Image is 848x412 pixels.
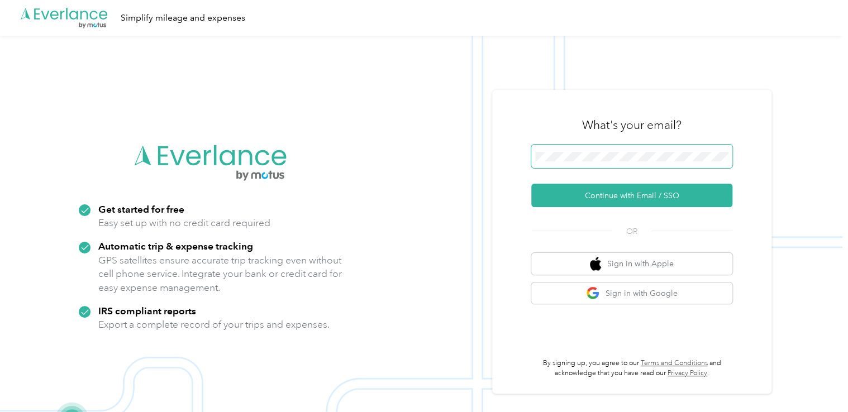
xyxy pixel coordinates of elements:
p: Easy set up with no credit card required [98,216,270,230]
div: Simplify mileage and expenses [121,11,245,25]
p: By signing up, you agree to our and acknowledge that you have read our . [531,358,732,378]
strong: Get started for free [98,203,184,215]
button: apple logoSign in with Apple [531,253,732,275]
img: google logo [586,286,600,300]
strong: Automatic trip & expense tracking [98,240,253,252]
img: apple logo [590,257,601,271]
button: google logoSign in with Google [531,282,732,304]
span: OR [612,226,651,237]
p: Export a complete record of your trips and expenses. [98,318,330,332]
a: Terms and Conditions [641,359,708,367]
strong: IRS compliant reports [98,305,196,317]
p: GPS satellites ensure accurate trip tracking even without cell phone service. Integrate your bank... [98,253,342,295]
h3: What's your email? [582,117,682,133]
a: Privacy Policy [668,369,707,377]
button: Continue with Email / SSO [531,184,732,207]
